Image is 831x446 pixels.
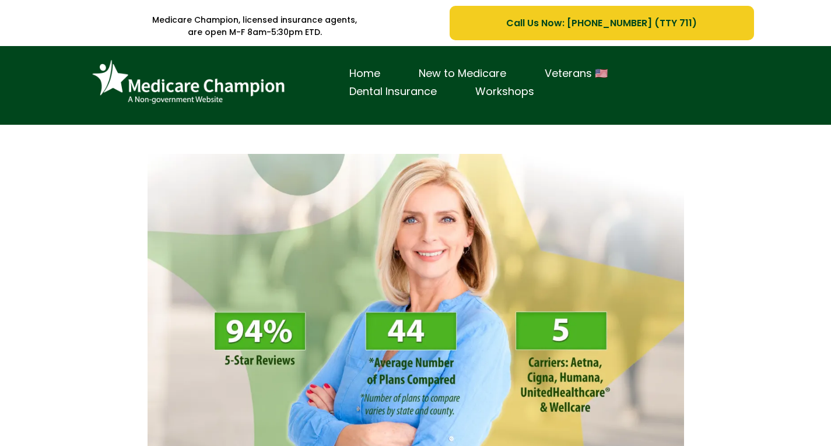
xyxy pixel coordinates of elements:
[450,6,753,40] a: Call Us Now: 1-833-823-1990 (TTY 711)
[86,55,290,110] img: Brand Logo
[525,65,627,83] a: Veterans 🇺🇸
[78,14,433,26] p: Medicare Champion, licensed insurance agents,
[330,65,399,83] a: Home
[506,16,697,30] span: Call Us Now: [PHONE_NUMBER] (TTY 711)
[78,26,433,38] p: are open M-F 8am-5:30pm ETD.
[399,65,525,83] a: New to Medicare
[330,83,456,101] a: Dental Insurance
[456,83,553,101] a: Workshops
